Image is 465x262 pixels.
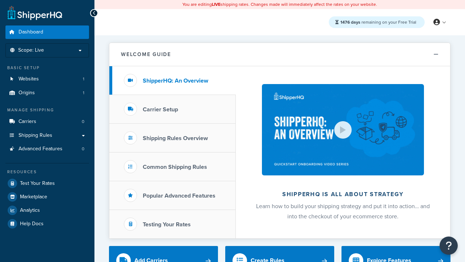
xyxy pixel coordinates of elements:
[20,221,44,227] span: Help Docs
[109,43,450,66] button: Welcome Guide
[82,119,84,125] span: 0
[5,72,89,86] a: Websites1
[256,202,430,221] span: Learn how to build your shipping strategy and put it into action… and into the checkout of your e...
[5,107,89,113] div: Manage Shipping
[212,1,221,8] b: LIVE
[5,129,89,142] a: Shipping Rules
[19,119,36,125] span: Carriers
[121,52,171,57] h2: Welcome Guide
[340,19,360,25] strong: 1476 days
[143,164,207,170] h3: Common Shipping Rules
[5,86,89,100] li: Origins
[5,65,89,71] div: Basic Setup
[5,115,89,128] li: Carriers
[20,207,40,214] span: Analytics
[83,90,84,96] span: 1
[19,76,39,82] span: Websites
[19,132,52,139] span: Shipping Rules
[5,115,89,128] a: Carriers0
[5,25,89,39] a: Dashboard
[5,142,89,156] a: Advanced Features0
[20,180,55,187] span: Test Your Rates
[143,221,191,228] h3: Testing Your Rates
[340,19,416,25] span: remaining on your Free Trial
[143,135,208,142] h3: Shipping Rules Overview
[19,29,43,35] span: Dashboard
[5,190,89,203] a: Marketplace
[18,47,44,53] span: Scope: Live
[19,90,35,96] span: Origins
[143,78,208,84] h3: ShipperHQ: An Overview
[262,84,424,175] img: ShipperHQ is all about strategy
[5,177,89,190] a: Test Your Rates
[5,142,89,156] li: Advanced Features
[19,146,62,152] span: Advanced Features
[5,169,89,175] div: Resources
[5,217,89,230] a: Help Docs
[83,76,84,82] span: 1
[5,72,89,86] li: Websites
[255,191,431,198] h2: ShipperHQ is all about strategy
[5,86,89,100] a: Origins1
[440,237,458,255] button: Open Resource Center
[143,192,215,199] h3: Popular Advanced Features
[143,106,178,113] h3: Carrier Setup
[5,204,89,217] a: Analytics
[20,194,47,200] span: Marketplace
[82,146,84,152] span: 0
